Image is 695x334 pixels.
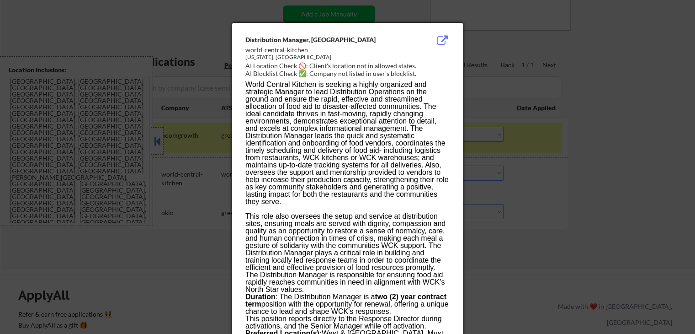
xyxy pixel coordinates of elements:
div: [US_STATE], [GEOGRAPHIC_DATA] [245,54,403,61]
p: This position reports directly to the Response Director during activations, and the Senior Manage... [245,315,449,330]
div: Distribution Manager, [GEOGRAPHIC_DATA] [245,35,403,44]
strong: term [245,300,261,308]
strong: Duration [245,293,276,301]
p: : The Distribution Manager is a position with the opportunity for renewal, offering a unique chan... [245,293,449,315]
div: AI Blocklist Check ✅: Company not listed in user's blocklist. [245,69,453,78]
p: World Central Kitchen is seeking a highly organized and strategic Manager to lead Distribution Op... [245,81,449,293]
div: AI Location Check 🚫: Client's location not in allowed states. [245,61,453,70]
div: world-central-kitchen [245,45,403,54]
strong: two (2) year contract [375,293,446,301]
